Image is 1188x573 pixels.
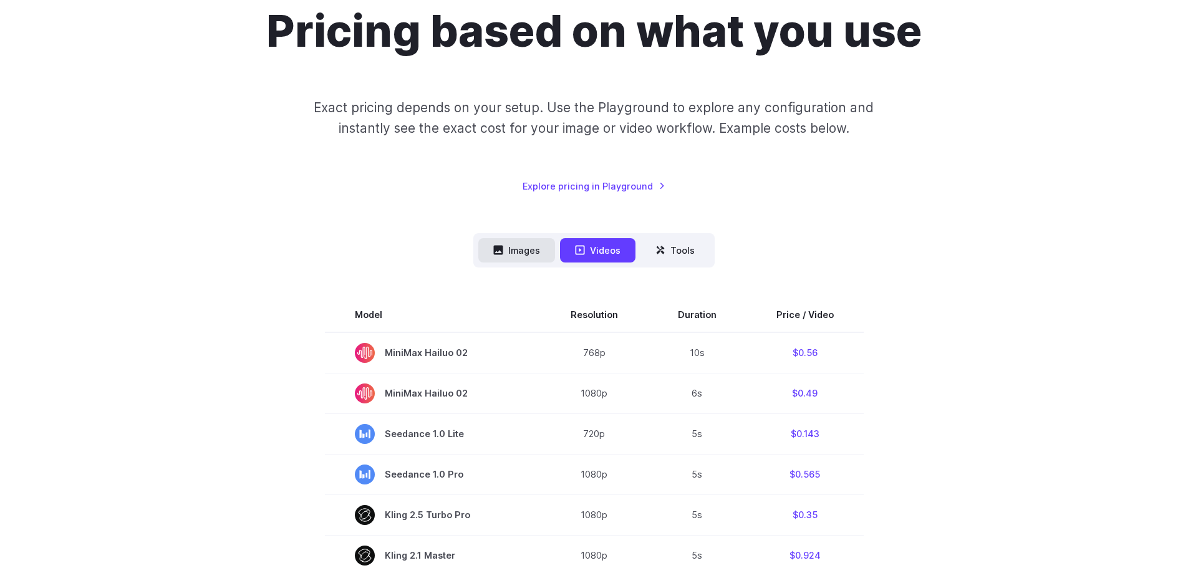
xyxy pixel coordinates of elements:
td: $0.49 [746,373,864,413]
td: 5s [648,494,746,535]
span: Seedance 1.0 Pro [355,465,511,484]
th: Price / Video [746,297,864,332]
h1: Pricing based on what you use [266,5,922,57]
td: $0.56 [746,332,864,373]
td: $0.35 [746,494,864,535]
td: $0.143 [746,413,864,454]
span: Seedance 1.0 Lite [355,424,511,444]
td: 1080p [541,454,648,494]
td: 1080p [541,494,648,535]
a: Explore pricing in Playground [523,179,665,193]
td: 10s [648,332,746,373]
span: Kling 2.1 Master [355,546,511,566]
td: 1080p [541,373,648,413]
p: Exact pricing depends on your setup. Use the Playground to explore any configuration and instantl... [290,97,897,139]
span: MiniMax Hailuo 02 [355,343,511,363]
td: 5s [648,454,746,494]
button: Images [478,238,555,262]
td: 5s [648,413,746,454]
td: 720p [541,413,648,454]
th: Model [325,297,541,332]
th: Duration [648,297,746,332]
span: MiniMax Hailuo 02 [355,383,511,403]
th: Resolution [541,297,648,332]
span: Kling 2.5 Turbo Pro [355,505,511,525]
td: 768p [541,332,648,373]
td: 6s [648,373,746,413]
td: $0.565 [746,454,864,494]
button: Videos [560,238,635,262]
button: Tools [640,238,710,262]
